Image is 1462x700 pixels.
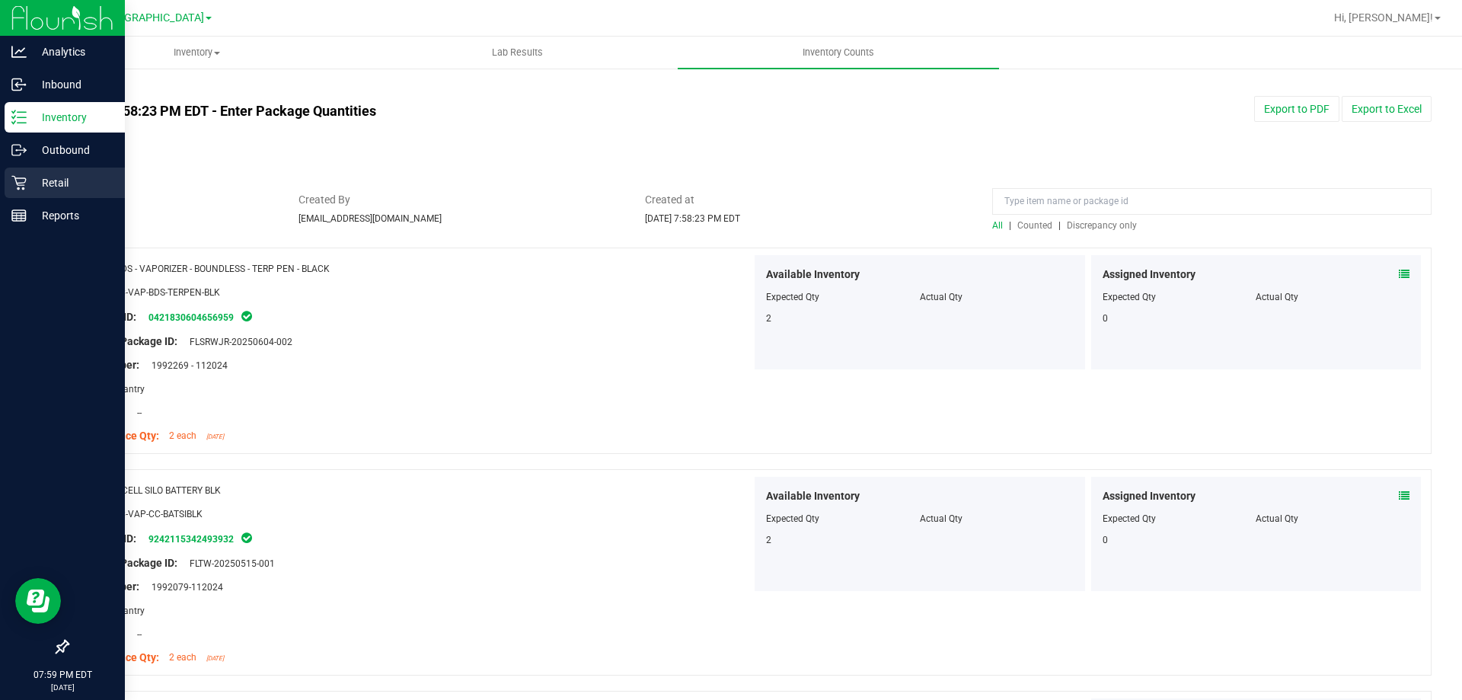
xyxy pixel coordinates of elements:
[992,220,1003,231] span: All
[79,557,177,569] span: Original Package ID:
[11,175,27,190] inline-svg: Retail
[240,530,254,545] span: In Sync
[206,655,224,662] span: [DATE]
[110,606,145,616] span: Pantry
[1009,220,1011,231] span: |
[1256,290,1409,304] div: Actual Qty
[1103,312,1256,325] div: 0
[100,11,204,24] span: [GEOGRAPHIC_DATA]
[1256,512,1409,526] div: Actual Qty
[992,220,1009,231] a: All
[11,208,27,223] inline-svg: Reports
[27,43,118,61] p: Analytics
[298,192,623,208] span: Created By
[11,44,27,59] inline-svg: Analytics
[107,287,220,298] span: ACC-VAP-BDS-TERPEN-BLK
[7,668,118,682] p: 07:59 PM EDT
[357,37,678,69] a: Lab Results
[144,582,223,593] span: 1992079-112024
[766,513,819,524] span: Expected Qty
[67,104,854,119] h4: [DATE] 7:58:23 PM EDT - Enter Package Quantities
[1067,220,1137,231] span: Discrepancy only
[298,213,442,224] span: [EMAIL_ADDRESS][DOMAIN_NAME]
[169,652,196,663] span: 2 each
[27,141,118,159] p: Outbound
[1103,290,1256,304] div: Expected Qty
[920,292,962,302] span: Actual Qty
[1014,220,1058,231] a: Counted
[766,313,771,324] span: 2
[27,108,118,126] p: Inventory
[920,513,962,524] span: Actual Qty
[645,213,740,224] span: [DATE] 7:58:23 PM EDT
[110,384,145,395] span: Pantry
[1103,488,1195,504] span: Assigned Inventory
[992,188,1432,215] input: Type item name or package id
[148,534,234,545] a: 9242115342493932
[1103,533,1256,547] div: 0
[1103,512,1256,526] div: Expected Qty
[27,75,118,94] p: Inbound
[766,535,771,545] span: 2
[15,578,61,624] iframe: Resource center
[129,408,142,418] span: --
[645,192,969,208] span: Created at
[129,629,142,640] span: --
[79,335,177,347] span: Original Package ID:
[107,509,203,519] span: ACC-VAP-CC-BATSIBLK
[116,485,221,496] span: CCELL SILO BATTERY BLK
[782,46,895,59] span: Inventory Counts
[1063,220,1137,231] a: Discrepancy only
[1017,220,1052,231] span: Counted
[144,360,228,371] span: 1992269 - 112024
[678,37,998,69] a: Inventory Counts
[7,682,118,693] p: [DATE]
[766,267,860,283] span: Available Inventory
[766,488,860,504] span: Available Inventory
[11,110,27,125] inline-svg: Inventory
[37,46,356,59] span: Inventory
[1103,267,1195,283] span: Assigned Inventory
[182,558,275,569] span: FLTW-20250515-001
[11,142,27,158] inline-svg: Outbound
[471,46,563,59] span: Lab Results
[1334,11,1433,24] span: Hi, [PERSON_NAME]!
[766,292,819,302] span: Expected Qty
[169,430,196,441] span: 2 each
[11,77,27,92] inline-svg: Inbound
[182,337,292,347] span: FLSRWJR-20250604-002
[27,174,118,192] p: Retail
[1254,96,1339,122] button: Export to PDF
[206,433,224,440] span: [DATE]
[148,312,234,323] a: 0421830604656959
[116,264,330,274] span: BDS - VAPORIZER - BOUNDLESS - TERP PEN - BLACK
[240,308,254,324] span: In Sync
[27,206,118,225] p: Reports
[1058,220,1061,231] span: |
[67,192,276,208] span: Status
[1342,96,1432,122] button: Export to Excel
[37,37,357,69] a: Inventory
